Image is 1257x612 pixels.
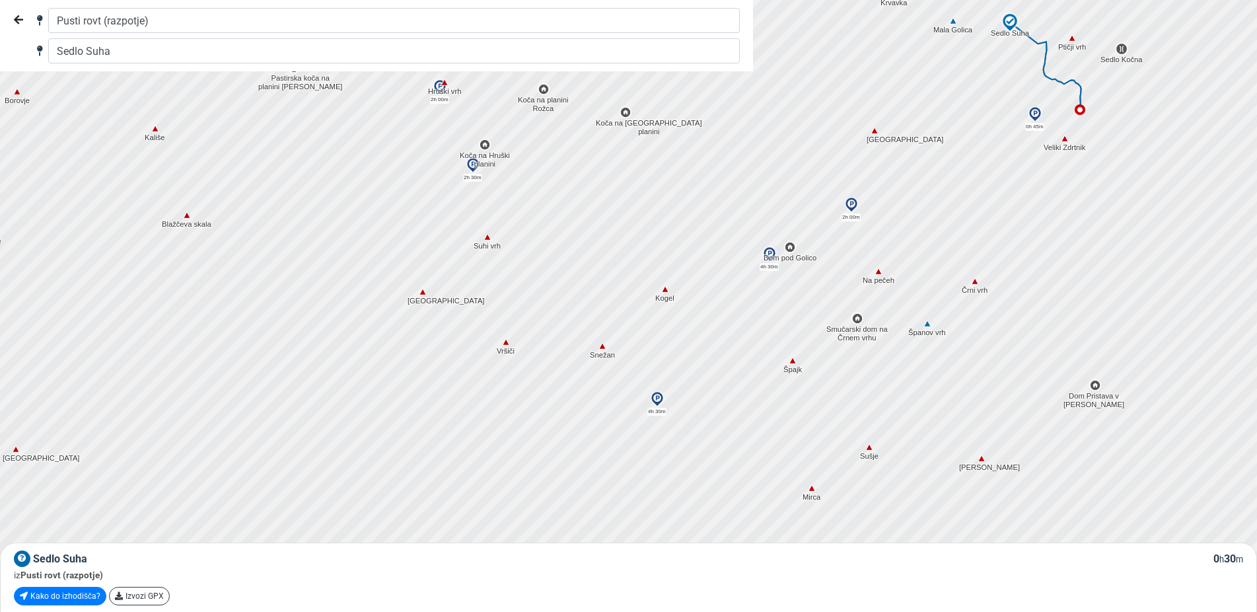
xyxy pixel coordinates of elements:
[14,587,106,605] a: Kako do izhodišča?
[1213,553,1243,565] span: 0 30
[33,553,87,565] span: Sedlo Suha
[14,568,1243,582] div: iz
[48,38,740,63] input: Cilj
[48,8,740,33] input: Izhodišče
[5,8,32,33] button: Nazaj
[20,570,103,580] span: Pusti rovt (razpotje)
[109,587,170,605] a: Izvozi GPX
[1236,555,1243,564] small: m
[1219,555,1224,564] small: h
